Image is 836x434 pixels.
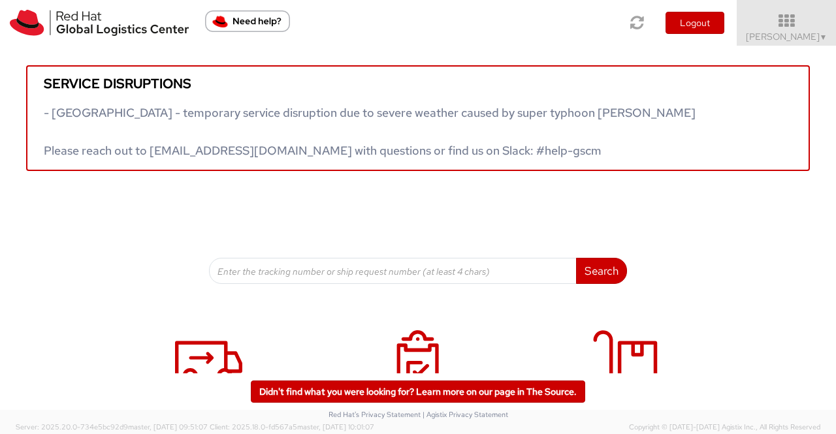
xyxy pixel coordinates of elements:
[329,410,421,419] a: Red Hat's Privacy Statement
[44,76,792,91] h5: Service disruptions
[26,65,810,171] a: Service disruptions - [GEOGRAPHIC_DATA] - temporary service disruption due to severe weather caus...
[209,258,577,284] input: Enter the tracking number or ship request number (at least 4 chars)
[44,105,696,158] span: - [GEOGRAPHIC_DATA] - temporary service disruption due to severe weather caused by super typhoon ...
[10,10,189,36] img: rh-logistics-00dfa346123c4ec078e1.svg
[423,410,508,419] a: | Agistix Privacy Statement
[16,422,208,431] span: Server: 2025.20.0-734e5bc92d9
[297,422,374,431] span: master, [DATE] 10:01:07
[210,422,374,431] span: Client: 2025.18.0-fd567a5
[576,258,627,284] button: Search
[666,12,724,34] button: Logout
[629,422,820,433] span: Copyright © [DATE]-[DATE] Agistix Inc., All Rights Reserved
[205,10,290,32] button: Need help?
[128,422,208,431] span: master, [DATE] 09:51:07
[251,380,585,403] a: Didn't find what you were looking for? Learn more on our page in The Source.
[746,31,828,42] span: [PERSON_NAME]
[820,32,828,42] span: ▼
